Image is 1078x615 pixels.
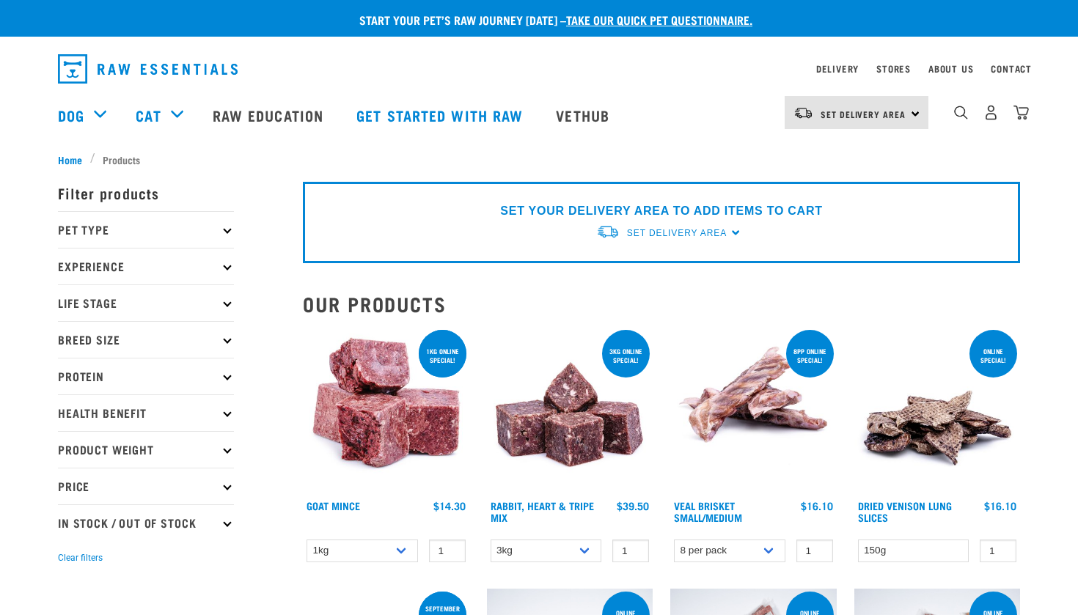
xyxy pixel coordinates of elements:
[617,500,649,512] div: $39.50
[58,152,90,167] a: Home
[58,468,234,504] p: Price
[307,503,360,508] a: Goat Mince
[58,174,234,211] p: Filter products
[487,327,653,493] img: 1175 Rabbit Heart Tripe Mix 01
[991,66,1032,71] a: Contact
[500,202,822,220] p: SET YOUR DELIVERY AREA TO ADD ITEMS TO CART
[46,48,1032,89] nav: dropdown navigation
[419,340,466,371] div: 1kg online special!
[801,500,833,512] div: $16.10
[491,503,594,520] a: Rabbit, Heart & Tripe Mix
[858,503,952,520] a: Dried Venison Lung Slices
[433,500,466,512] div: $14.30
[58,104,84,126] a: Dog
[793,106,813,119] img: van-moving.png
[1013,105,1029,120] img: home-icon@2x.png
[984,500,1016,512] div: $16.10
[854,327,1021,493] img: 1304 Venison Lung Slices 01
[58,358,234,394] p: Protein
[198,86,342,144] a: Raw Education
[627,228,727,238] span: Set Delivery Area
[602,340,650,371] div: 3kg online special!
[674,503,742,520] a: Veal Brisket Small/Medium
[596,224,620,240] img: van-moving.png
[786,340,834,371] div: 8pp online special!
[821,111,906,117] span: Set Delivery Area
[58,394,234,431] p: Health Benefit
[58,248,234,284] p: Experience
[954,106,968,119] img: home-icon-1@2x.png
[969,340,1017,371] div: ONLINE SPECIAL!
[816,66,859,71] a: Delivery
[58,321,234,358] p: Breed Size
[58,284,234,321] p: Life Stage
[58,431,234,468] p: Product Weight
[342,86,541,144] a: Get started with Raw
[566,16,752,23] a: take our quick pet questionnaire.
[612,539,649,562] input: 1
[58,211,234,248] p: Pet Type
[303,327,469,493] img: 1077 Wild Goat Mince 01
[670,327,837,493] img: 1207 Veal Brisket 4pp 01
[541,86,628,144] a: Vethub
[58,54,238,84] img: Raw Essentials Logo
[58,504,234,541] p: In Stock / Out Of Stock
[58,551,103,564] button: Clear filters
[429,539,466,562] input: 1
[796,539,833,562] input: 1
[303,292,1020,315] h2: Our Products
[58,152,82,167] span: Home
[980,539,1016,562] input: 1
[136,104,161,126] a: Cat
[983,105,999,120] img: user.png
[876,66,911,71] a: Stores
[928,66,973,71] a: About Us
[58,152,1020,167] nav: breadcrumbs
